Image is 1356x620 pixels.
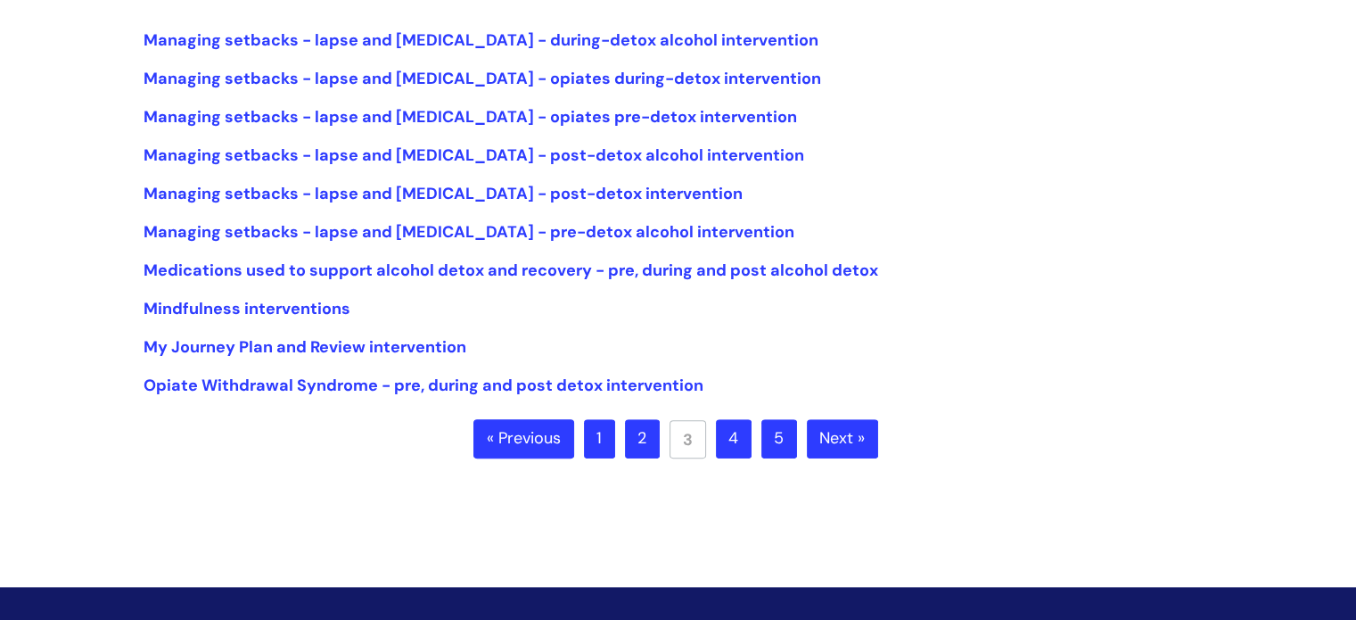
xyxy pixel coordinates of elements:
[670,420,706,459] a: 3
[144,145,804,166] a: Managing setbacks - lapse and [MEDICAL_DATA] - post-detox alcohol intervention
[144,336,466,358] a: My Journey Plan and Review intervention
[144,106,797,128] a: Managing setbacks - lapse and [MEDICAL_DATA] - opiates pre-detox intervention
[144,375,703,396] a: Opiate Withdrawal Syndrome - pre, during and post detox intervention
[584,419,615,459] a: 1
[473,419,574,459] a: « Previous
[144,183,743,204] a: Managing setbacks - lapse and [MEDICAL_DATA] - post-detox intervention
[807,419,878,459] a: Next »
[716,419,752,459] a: 4
[144,29,818,51] a: Managing setbacks - lapse and [MEDICAL_DATA] - during-detox alcohol intervention
[144,221,794,243] a: Managing setbacks - lapse and [MEDICAL_DATA] - pre-detox alcohol intervention
[761,419,797,459] a: 5
[144,68,821,89] a: Managing setbacks - lapse and [MEDICAL_DATA] - opiates during-detox intervention
[625,419,660,459] a: 2
[144,298,350,319] a: Mindfulness interventions
[144,260,878,281] a: Medications used to support alcohol detox and recovery - pre, during and post alcohol detox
